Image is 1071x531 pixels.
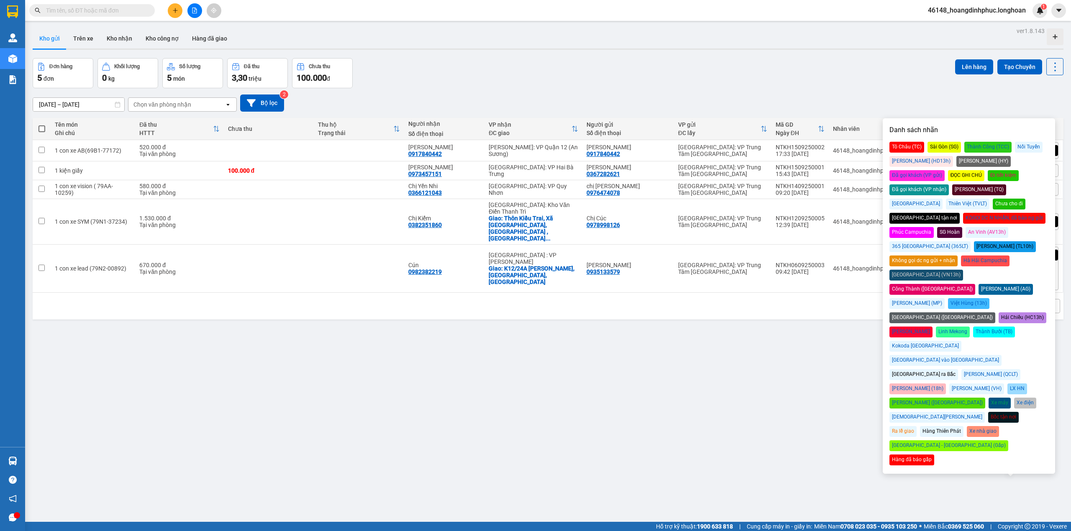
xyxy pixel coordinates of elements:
div: Chưa cho đi [993,199,1025,209]
div: 15:43 [DATE] [776,171,825,177]
div: [GEOGRAPHIC_DATA]: VP Trung Tâm [GEOGRAPHIC_DATA] [678,144,767,157]
div: Đã gọi khách (VP gửi) [889,170,945,181]
div: Tại văn phòng [139,151,219,157]
div: Giao: Thôn Kiều Trai, Xã Minh Tân, Huyên Hưng Hà , Tỉnh Thái Bình [489,215,578,242]
div: Thu hộ [318,121,393,128]
button: Tạo Chuyến [997,59,1042,74]
button: Lên hàng [955,59,993,74]
div: 0917840442 [408,151,442,157]
div: [PERSON_NAME] (MP) [889,298,945,309]
div: [GEOGRAPHIC_DATA] vào [GEOGRAPHIC_DATA] [889,355,1002,366]
div: 0366121043 [408,189,442,196]
div: Tên món [55,121,131,128]
input: Tìm tên, số ĐT hoặc mã đơn [46,6,145,15]
div: Chưa thu [309,64,330,69]
div: NGÔ GIA LINH [408,144,480,151]
span: Miền Nam [814,522,917,531]
div: 670.000 đ [139,262,219,268]
span: notification [9,495,17,503]
span: kg [108,75,115,82]
div: Chưa thu [228,125,310,132]
div: [GEOGRAPHIC_DATA]: VP Trung Tâm [GEOGRAPHIC_DATA] [678,164,767,177]
th: Toggle SortBy [135,118,223,140]
span: đơn [44,75,54,82]
button: Trên xe [67,28,100,49]
span: 0 [102,73,107,83]
div: NTKH1509250001 [776,164,825,171]
div: Người gửi [587,121,670,128]
div: 100.000 đ [228,167,310,174]
div: Đi tiết kiệm [988,170,1019,181]
div: [PERSON_NAME] (TL10h) [974,241,1036,252]
div: Công Thành ([GEOGRAPHIC_DATA]) [889,284,975,295]
div: Xe máy [989,398,1011,408]
th: Toggle SortBy [314,118,404,140]
div: 17:33 [DATE] [776,151,825,157]
div: Đơn hàng [49,64,72,69]
div: 0935133579 [587,268,620,275]
th: Toggle SortBy [674,118,771,140]
div: Thành Công (TCC) [964,142,1012,153]
span: Miền Bắc [924,522,984,531]
span: copyright [1025,523,1030,529]
div: Tô Châu (TC) [889,142,924,153]
div: [PERSON_NAME] [889,327,933,337]
strong: CSKH: [23,28,44,36]
div: Chị Yến Nhi [408,183,480,189]
sup: 1 [1041,4,1047,10]
span: đ [327,75,330,82]
div: 0982382219 [408,268,442,275]
span: Hỗ trợ kỹ thuật: [656,522,733,531]
div: Tại văn phòng [139,222,219,228]
div: NTKH1509250002 [776,144,825,151]
div: NGÔ GIA LINH [587,144,670,151]
div: NTKH1409250001 [776,183,825,189]
button: Chưa thu100.000đ [292,58,353,88]
div: ĐC lấy [678,130,761,136]
div: [GEOGRAPHIC_DATA] ra Bắc [889,369,958,380]
div: Mã GD [776,121,818,128]
div: Chị Kiểm [408,215,480,222]
div: [GEOGRAPHIC_DATA] - [GEOGRAPHIC_DATA] (Gấp) [889,440,1008,451]
span: plus [172,8,178,13]
span: caret-down [1055,7,1063,14]
button: Đã thu3,30 triệu [227,58,288,88]
span: aim [211,8,217,13]
div: Anh Thế Anh [587,262,670,268]
div: [PERSON_NAME] (18h) [889,383,946,394]
button: Đơn hàng5đơn [33,58,93,88]
div: 520.000 đ [139,144,219,151]
div: Lan Anh [408,164,480,171]
strong: 0708 023 035 - 0935 103 250 [840,523,917,530]
div: 46148_hoangdinhphuc.longhoan [833,186,920,193]
div: [DEMOGRAPHIC_DATA][PERSON_NAME] [889,412,985,423]
th: Toggle SortBy [484,118,582,140]
div: 46148_hoangdinhphuc.longhoan [833,147,920,154]
span: [PHONE_NUMBER] [3,28,64,43]
button: caret-down [1051,3,1066,18]
div: HTTT [139,130,213,136]
sup: 2 [280,90,288,99]
div: Nối Tuyến [1015,142,1043,153]
div: Chị Cúc [587,215,670,222]
div: Bốc tận nơi [988,412,1019,423]
div: [GEOGRAPHIC_DATA]: VP Trung Tâm [GEOGRAPHIC_DATA] [678,183,767,196]
div: 12:39 [DATE] [776,222,825,228]
span: triệu [249,75,261,82]
div: 1 con xe vision ( 79AA-10259) [55,183,131,196]
div: [GEOGRAPHIC_DATA] (VN13h) [889,270,963,281]
div: [GEOGRAPHIC_DATA]: VP Hai Bà Trưng [489,164,578,177]
span: Ngày in phiếu: 18:15 ngày [56,17,172,26]
div: LX HN [1007,383,1027,394]
img: icon-new-feature [1036,7,1044,14]
th: Toggle SortBy [771,118,829,140]
div: ver 1.8.143 [1017,26,1045,36]
div: 365 [GEOGRAPHIC_DATA] (365LT) [889,241,971,252]
button: plus [168,3,182,18]
div: Thành Bưởi (TB) [973,327,1015,337]
button: Số lượng5món [162,58,223,88]
span: search [35,8,41,13]
div: Nhân viên [833,125,920,132]
div: 580.000 đ [139,183,219,189]
button: file-add [187,3,202,18]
